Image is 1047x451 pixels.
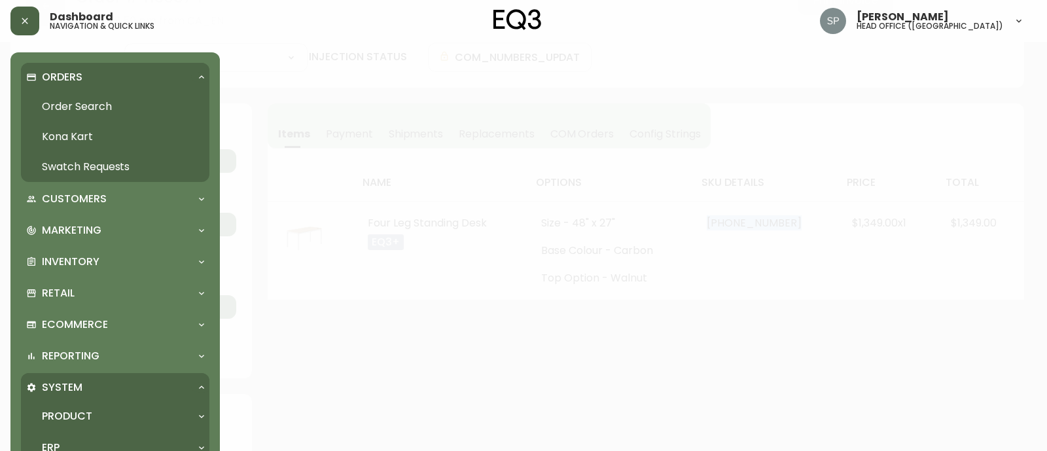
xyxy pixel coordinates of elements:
[493,9,542,30] img: logo
[42,192,107,206] p: Customers
[42,223,101,238] p: Marketing
[21,342,209,370] div: Reporting
[21,185,209,213] div: Customers
[21,247,209,276] div: Inventory
[42,349,99,363] p: Reporting
[21,279,209,308] div: Retail
[21,216,209,245] div: Marketing
[21,310,209,339] div: Ecommerce
[42,317,108,332] p: Ecommerce
[857,12,949,22] span: [PERSON_NAME]
[21,92,209,122] a: Order Search
[50,22,154,30] h5: navigation & quick links
[21,63,209,92] div: Orders
[42,286,75,300] p: Retail
[857,22,1003,30] h5: head office ([GEOGRAPHIC_DATA])
[42,380,82,395] p: System
[42,70,82,84] p: Orders
[42,409,92,424] p: Product
[50,12,113,22] span: Dashboard
[21,373,209,402] div: System
[42,255,99,269] p: Inventory
[820,8,846,34] img: 0cb179e7bf3690758a1aaa5f0aafa0b4
[21,152,209,182] a: Swatch Requests
[21,122,209,152] a: Kona Kart
[21,402,209,431] div: Product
